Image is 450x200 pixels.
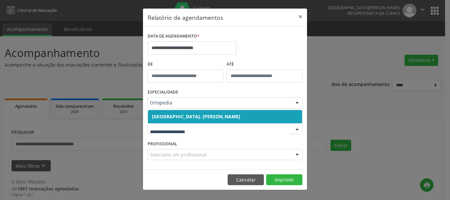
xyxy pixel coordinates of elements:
span: Ortopedia [150,100,289,106]
span: [GEOGRAPHIC_DATA]. [PERSON_NAME] [152,113,240,120]
button: Imprimir [266,174,302,186]
button: Close [294,9,307,25]
label: PROFISSIONAL [148,139,177,149]
h5: Relatório de agendamentos [148,13,223,22]
span: Selecione um profissional [150,151,207,158]
button: Cancelar [228,174,264,186]
label: De [148,59,223,70]
label: DATA DE AGENDAMENTO [148,31,199,42]
label: ATÉ [227,59,302,70]
label: ESPECIALIDADE [148,87,178,98]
